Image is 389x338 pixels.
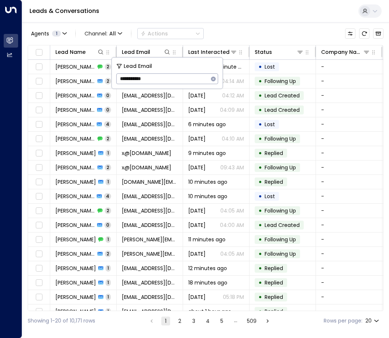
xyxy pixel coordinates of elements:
span: Joanne Gilbert [55,178,96,186]
div: Company Name [321,48,370,56]
p: 04:05 AM [220,250,244,258]
span: 10 minutes ago [188,178,227,186]
span: Rebeccalayland@hotmail.com [122,207,178,214]
span: Replied [265,293,283,301]
div: • [258,176,262,188]
span: Yesterday [188,250,206,258]
span: 2 [105,207,111,214]
span: Lead Email [124,62,152,70]
span: Toggle select row [34,106,44,115]
label: Rows per page: [324,317,362,325]
div: Company Name [321,48,363,56]
span: Mica Williams [55,293,96,301]
div: Last Interacted [188,48,230,56]
span: Toggle select row [34,91,44,100]
span: Toggle select row [34,134,44,144]
p: 04:09 AM [220,106,244,114]
span: x@x.com [122,164,171,171]
span: Following Up [265,236,296,243]
span: Aug 27, 2025 [188,207,206,214]
div: • [258,219,262,231]
div: 20 [365,315,381,326]
span: x@x.com [122,149,171,157]
span: Aug 29, 2025 [188,92,206,99]
td: - [316,146,382,160]
span: Aug 21, 2025 [188,221,206,229]
span: Lead Created [265,106,300,114]
span: Following Up [265,77,296,85]
div: • [258,89,262,102]
span: Refresh [359,28,369,39]
span: Hugh Beresford [55,135,95,142]
td: - [316,103,382,117]
div: • [258,204,262,217]
button: Actions [137,28,204,39]
div: • [258,276,262,289]
div: Button group with a nested menu [137,28,204,39]
span: 4 [104,193,111,199]
span: 1 [106,236,111,242]
div: • [258,118,262,131]
span: bhsharky64@gmail.com [122,265,178,272]
span: Jamie Munro [55,77,95,85]
span: Replied [265,265,283,272]
span: Toggle select row [34,177,44,187]
span: Rebeccalayland@hotmail.com [122,193,178,200]
div: • [258,305,262,318]
span: 2 [105,63,111,70]
span: 2 [105,78,111,84]
td: - [316,261,382,275]
span: munrojlb@gmail.com [122,92,178,99]
span: Toggle select row [34,249,44,259]
div: Lead Name [55,48,104,56]
td: - [316,247,382,261]
span: Toggle select row [34,278,44,287]
div: Last Interacted [188,48,237,56]
span: Replied [265,308,283,315]
span: 18 minutes ago [188,279,227,286]
span: Rebecca Layland [55,221,95,229]
p: 04:10 AM [222,135,244,142]
div: … [231,317,240,325]
span: 2 [105,251,111,257]
span: 1 [106,265,111,271]
span: Lost [265,193,275,200]
button: Go to page 509 [245,317,258,325]
td: - [316,290,382,304]
p: 04:05 AM [220,207,244,214]
span: 1 [106,308,111,314]
span: Replied [265,178,283,186]
p: 05:18 PM [223,293,244,301]
div: Lead Email [122,48,150,56]
div: • [258,161,262,174]
span: 11 minutes ago [188,236,226,243]
span: Agents [31,31,49,36]
span: 1 [106,294,111,300]
span: Toggle select all [34,48,44,57]
span: Toggle select row [34,221,44,230]
span: Toggle select row [34,77,44,86]
span: Toggle select row [34,62,44,72]
span: Jamie Munro [55,92,95,99]
span: 6 minutes ago [188,121,226,128]
span: Toggle select row [34,163,44,172]
td: - [316,304,382,318]
span: Joannegilbert.la@gmail.com [122,178,178,186]
span: Frank Sidebottom [55,164,95,171]
p: 09:43 AM [220,164,244,171]
p: 04:12 AM [222,92,244,99]
td: - [316,175,382,189]
td: - [316,218,382,232]
div: • [258,147,262,159]
td: - [316,232,382,246]
span: micaswilliams@gmail.com [122,293,178,301]
span: 0 [104,107,111,113]
span: Replied [265,149,283,157]
button: Go to next page [263,317,272,325]
button: Go to page 2 [175,317,184,325]
span: Toggle select row [34,293,44,302]
div: • [258,248,262,260]
span: 1 [106,150,111,156]
p: 04:14 AM [221,77,244,85]
div: Actions [141,30,168,37]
